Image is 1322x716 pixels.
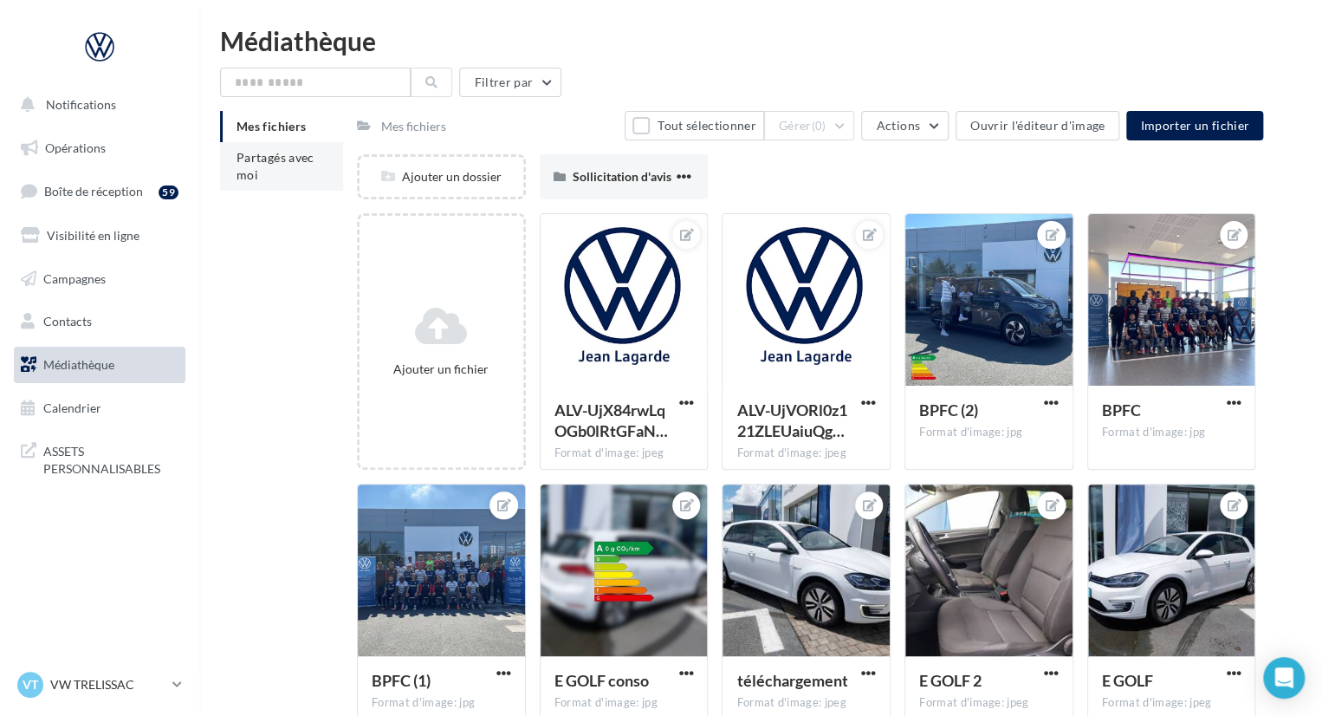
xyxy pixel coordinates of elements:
span: Notifications [46,97,116,112]
div: Ajouter un dossier [360,168,523,186]
a: Médiathèque [10,347,189,383]
div: Format d'image: jpg [554,695,694,711]
span: Calendrier [43,400,101,415]
span: E GOLF [1102,671,1153,690]
a: ASSETS PERSONNALISABLES [10,433,189,484]
div: Format d'image: jpeg [554,446,694,461]
span: Importer un fichier [1140,118,1249,133]
a: Calendrier [10,390,189,426]
span: Médiathèque [43,357,114,372]
span: VT [23,676,38,693]
a: Opérations [10,130,189,166]
span: Actions [876,118,919,133]
span: ALV-UjX84rwLqOGb0lRtGFaNq2khBlriLkv9Cfedx2s6YjomB1ADwzIV [554,400,668,440]
button: Gérer(0) [764,111,855,140]
a: VT VW TRELISSAC [14,668,185,701]
div: Format d'image: jpg [919,425,1059,440]
button: Filtrer par [459,68,561,97]
span: Contacts [43,314,92,329]
button: Actions [861,111,948,140]
a: Visibilité en ligne [10,218,189,254]
a: Contacts [10,303,189,340]
div: Open Intercom Messenger [1263,657,1305,699]
span: BPFC (1) [372,671,431,690]
div: Format d'image: jpg [1102,425,1241,440]
button: Notifications [10,87,182,123]
button: Ouvrir l'éditeur d'image [956,111,1119,140]
span: Mes fichiers [237,119,306,133]
div: Format d'image: jpeg [736,446,876,461]
div: Médiathèque [220,28,1301,54]
span: E GOLF conso [554,671,649,690]
span: téléchargement [736,671,847,690]
span: Boîte de réception [44,184,143,199]
div: Mes fichiers [381,118,446,135]
p: VW TRELISSAC [50,676,165,693]
div: 59 [159,186,178,199]
span: Campagnes [43,270,106,285]
span: Sollicitation d'avis [573,169,671,184]
span: Opérations [45,140,106,155]
span: BPFC [1102,400,1141,420]
span: BPFC (2) [919,400,978,420]
span: ALV-UjVORl0z121ZLEUaiuQgWfSqlmt9IPIco1P1PbdW3haeX0uQ9cb5 [736,400,846,440]
button: Importer un fichier [1126,111,1263,140]
a: Boîte de réception59 [10,172,189,210]
div: Format d'image: jpeg [1102,695,1241,711]
div: Ajouter un fichier [366,361,516,378]
div: Format d'image: jpeg [736,695,876,711]
span: (0) [812,119,826,133]
div: Format d'image: jpeg [919,695,1059,711]
button: Tout sélectionner [625,111,763,140]
div: Format d'image: jpg [372,695,511,711]
a: Campagnes [10,261,189,297]
span: E GOLF 2 [919,671,982,690]
span: ASSETS PERSONNALISABLES [43,439,178,477]
span: Partagés avec moi [237,150,314,182]
span: Visibilité en ligne [47,228,139,243]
